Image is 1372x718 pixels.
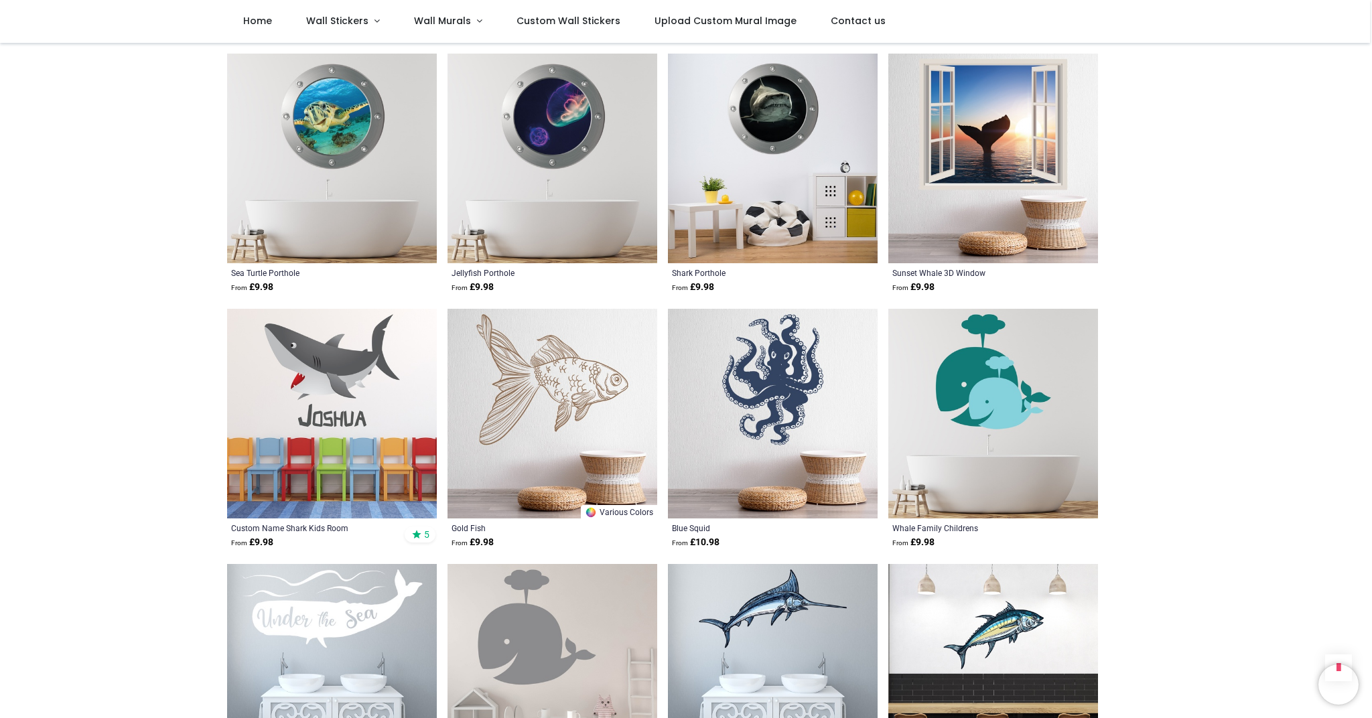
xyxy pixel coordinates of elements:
[672,536,719,549] strong: £ 10.98
[672,539,688,547] span: From
[1318,664,1359,705] iframe: Brevo live chat
[231,539,247,547] span: From
[243,14,272,27] span: Home
[452,536,494,549] strong: £ 9.98
[231,267,393,278] a: Sea Turtle Porthole
[306,14,368,27] span: Wall Stickers
[227,54,437,263] img: Sea Turtle Porthole Wall Sticker
[892,522,1054,533] a: Whale Family Childrens
[585,506,597,518] img: Color Wheel
[888,309,1098,518] img: Whale Family Childrens Wall Sticker
[231,284,247,291] span: From
[672,522,833,533] a: Blue Squid
[424,528,429,541] span: 5
[892,281,935,294] strong: £ 9.98
[655,14,797,27] span: Upload Custom Mural Image
[668,309,878,518] img: Blue Squid Wall Sticker
[452,539,468,547] span: From
[448,54,657,263] img: Jellyfish Porthole Wall Sticker
[452,281,494,294] strong: £ 9.98
[581,505,657,518] a: Various Colors
[668,54,878,263] img: Shark Porthole Wall Sticker
[888,54,1098,263] img: Sunset Whale 3D Window Wall Sticker
[892,267,1054,278] a: Sunset Whale 3D Window
[414,14,471,27] span: Wall Murals
[672,284,688,291] span: From
[892,539,908,547] span: From
[892,536,935,549] strong: £ 9.98
[227,309,437,518] img: Custom Name Shark Wall Sticker Personalised Kids Room Decal
[831,14,886,27] span: Contact us
[452,284,468,291] span: From
[517,14,620,27] span: Custom Wall Stickers
[231,536,273,549] strong: £ 9.98
[452,522,613,533] a: Gold Fish
[672,267,833,278] a: Shark Porthole
[672,281,714,294] strong: £ 9.98
[448,309,657,518] img: Gold Fish Wall Sticker
[892,284,908,291] span: From
[231,522,393,533] a: Custom Name Shark Kids Room
[231,281,273,294] strong: £ 9.98
[452,267,613,278] a: Jellyfish Porthole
